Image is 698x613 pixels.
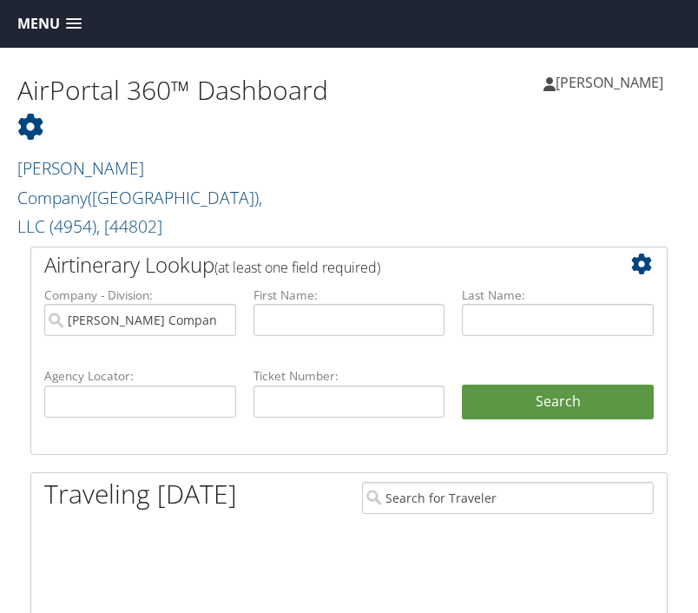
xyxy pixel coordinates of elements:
[17,156,262,238] a: [PERSON_NAME] Company([GEOGRAPHIC_DATA]), LLC
[17,72,349,145] h1: AirPortal 360™ Dashboard
[44,476,237,512] h1: Traveling [DATE]
[44,287,236,304] label: Company - Division:
[96,214,162,238] span: , [ 44802 ]
[462,385,654,419] button: Search
[49,214,96,238] span: ( 4954 )
[362,482,654,514] input: Search for Traveler
[254,367,445,385] label: Ticket Number:
[543,56,681,109] a: [PERSON_NAME]
[17,16,60,32] span: Menu
[9,10,90,38] a: Menu
[462,287,654,304] label: Last Name:
[44,250,601,280] h2: Airtinerary Lookup
[556,73,663,92] span: [PERSON_NAME]
[44,367,236,385] label: Agency Locator:
[254,287,445,304] label: First Name:
[214,258,380,277] span: (at least one field required)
